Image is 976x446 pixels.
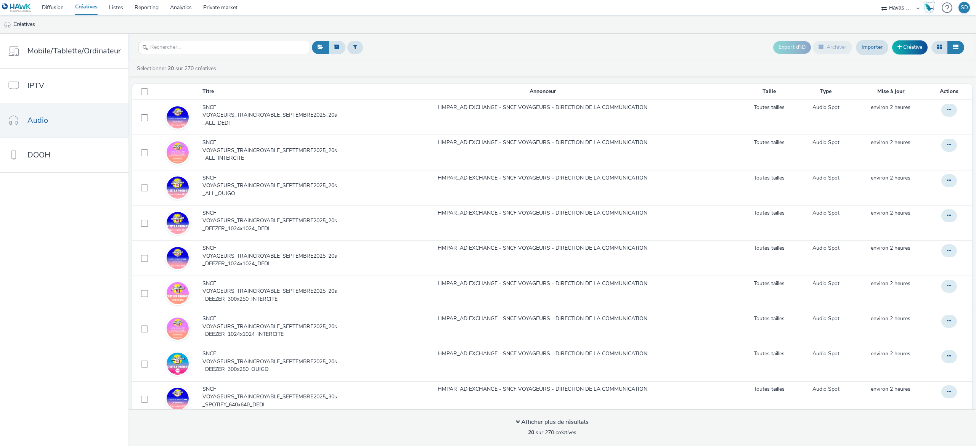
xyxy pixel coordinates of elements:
[754,209,785,217] a: Toutes tailles
[438,244,647,252] a: HMPAR_AD EXCHANGE - SNCF VOYAGEURS - DIRECTION DE LA COMMUNICATION
[812,209,840,217] a: Audio Spot
[871,385,910,393] span: environ 2 heures
[202,280,345,307] a: SNCF VOYAGEURS_TRAINCROYABLE_SEPTEMBRE2025_20s_DEEZER_300x250_INTERCITE
[871,139,910,146] a: 1 septembre 2025, 15:37
[27,115,48,126] span: Audio
[871,280,910,287] a: 1 septembre 2025, 15:28
[438,209,647,217] a: HMPAR_AD EXCHANGE - SNCF VOYAGEURS - DIRECTION DE LA COMMUNICATION
[871,244,910,252] span: environ 2 heures
[202,84,346,99] th: Titre
[516,418,589,427] div: Afficher plus de résultats
[812,350,840,358] a: Audio Spot
[773,41,811,53] button: Export d'ID
[438,350,647,358] a: HMPAR_AD EXCHANGE - SNCF VOYAGEURS - DIRECTION DE LA COMMUNICATION
[871,174,910,181] span: environ 2 heures
[202,350,345,377] a: SNCF VOYAGEURS_TRAINCROYABLE_SEPTEMBRE2025_20s_DEEZER_300x250_OUIGO
[739,84,799,99] th: Taille
[528,429,576,436] span: sur 270 créatives
[871,315,910,322] a: 1 septembre 2025, 15:27
[202,209,345,236] a: SNCF VOYAGEURS_TRAINCROYABLE_SEPTEMBRE2025_20s_DEEZER_1024x1024_DEDI
[812,174,840,182] a: Audio Spot
[167,141,189,164] img: cf43a75d-df40-4731-b144-3b8faff1e9c9.jpg
[799,84,852,99] th: Type
[202,315,342,338] span: SNCF VOYAGEURS_TRAINCROYABLE_SEPTEMBRE2025_20s_DEEZER_1024x1024_INTERCITE
[438,174,647,182] a: HMPAR_AD EXCHANGE - SNCF VOYAGEURS - DIRECTION DE LA COMMUNICATION
[202,104,342,127] span: SNCF VOYAGEURS_TRAINCROYABLE_SEPTEMBRE2025_20s_ALL_DEDI
[871,350,910,358] a: 1 septembre 2025, 15:23
[346,84,739,99] th: Annonceur
[202,244,342,268] span: SNCF VOYAGEURS_TRAINCROYABLE_SEPTEMBRE2025_20s_DEEZER_1024x1024_DEDI
[812,280,840,287] a: Audio Spot
[871,209,910,217] a: 1 septembre 2025, 15:30
[167,247,189,269] img: 0b26ef13-3b03-451e-81ba-689796f9d3da.jpg
[438,385,647,393] a: HMPAR_AD EXCHANGE - SNCF VOYAGEURS - DIRECTION DE LA COMMUNICATION
[871,244,910,252] a: 1 septembre 2025, 15:29
[27,80,44,91] span: IPTV
[812,385,840,393] a: Audio Spot
[438,139,647,146] a: HMPAR_AD EXCHANGE - SNCF VOYAGEURS - DIRECTION DE LA COMMUNICATION
[947,41,964,54] button: Liste
[528,429,534,436] strong: 20
[2,3,31,13] img: undefined Logo
[754,174,785,182] a: Toutes tailles
[167,388,189,410] img: 98ca78c9-b15b-4033-8685-4801433347ee.jpg
[202,174,342,197] span: SNCF VOYAGEURS_TRAINCROYABLE_SEPTEMBRE2025_20s_ALL_OUIGO
[4,21,11,29] img: audio
[754,385,785,393] a: Toutes tailles
[438,280,647,287] a: HMPAR_AD EXCHANGE - SNCF VOYAGEURS - DIRECTION DE LA COMMUNICATION
[27,45,121,56] span: Mobile/Tablette/Ordinateur
[202,385,342,409] span: SNCF VOYAGEURS_TRAINCROYABLE_SEPTEMBRE2025_30s_SPOTIFY_640x640_DEDI
[202,139,342,162] span: SNCF VOYAGEURS_TRAINCROYABLE_SEPTEMBRE2025_20s_ALL_INTERCITE
[754,104,785,111] a: Toutes tailles
[852,84,929,99] th: Mise à jour
[202,315,345,342] a: SNCF VOYAGEURS_TRAINCROYABLE_SEPTEMBRE2025_20s_DEEZER_1024x1024_INTERCITE
[438,104,647,111] a: HMPAR_AD EXCHANGE - SNCF VOYAGEURS - DIRECTION DE LA COMMUNICATION
[202,385,345,412] a: SNCF VOYAGEURS_TRAINCROYABLE_SEPTEMBRE2025_30s_SPOTIFY_640x640_DEDI
[167,282,189,304] img: 12d9d2f0-9c1b-4b38-8e87-3ec43d4e08a0.jpg
[438,315,647,322] a: HMPAR_AD EXCHANGE - SNCF VOYAGEURS - DIRECTION DE LA COMMUNICATION
[202,280,342,303] span: SNCF VOYAGEURS_TRAINCROYABLE_SEPTEMBRE2025_20s_DEEZER_300x250_INTERCITE
[812,315,840,322] a: Audio Spot
[136,65,219,72] a: Sélectionner sur 270 créatives
[812,139,840,146] a: Audio Spot
[754,244,785,252] a: Toutes tailles
[871,315,910,322] span: environ 2 heures
[923,2,935,14] img: Hawk Academy
[931,41,948,54] button: Grille
[202,209,342,233] span: SNCF VOYAGEURS_TRAINCROYABLE_SEPTEMBRE2025_20s_DEEZER_1024x1024_DEDI
[138,41,310,54] input: Rechercher...
[871,139,910,146] span: environ 2 heures
[871,350,910,357] span: environ 2 heures
[871,209,910,217] span: environ 2 heures
[812,104,840,111] a: Audio Spot
[892,40,928,54] a: Créative
[27,149,50,160] span: DOOH
[167,212,189,234] img: 548ce684-7f19-4737-afb8-c21c84bfc50e.jpg
[871,174,910,182] div: 1 septembre 2025, 15:45
[754,315,785,322] a: Toutes tailles
[202,174,345,201] a: SNCF VOYAGEURS_TRAINCROYABLE_SEPTEMBRE2025_20s_ALL_OUIGO
[871,104,910,111] span: environ 2 heures
[929,84,972,99] th: Actions
[754,280,785,287] a: Toutes tailles
[167,106,189,128] img: 2ca6669a-cb4e-4fc7-a2b2-57fa4aa4dbd4.jpg
[871,104,910,111] a: 1 septembre 2025, 15:38
[871,280,910,287] span: environ 2 heures
[923,2,938,14] a: Hawk Academy
[167,353,189,375] img: 6f65f4c6-83b1-4ae4-9b7e-29221a891a10.jpg
[871,385,910,393] div: 1 septembre 2025, 15:18
[167,318,189,340] img: 51e83cd6-882f-48a0-b12e-94740e5b2ade.jpg
[202,350,342,373] span: SNCF VOYAGEURS_TRAINCROYABLE_SEPTEMBRE2025_20s_DEEZER_300x250_OUIGO
[202,139,345,166] a: SNCF VOYAGEURS_TRAINCROYABLE_SEPTEMBRE2025_20s_ALL_INTERCITE
[812,244,840,252] a: Audio Spot
[856,40,888,55] a: Importer
[754,350,785,358] a: Toutes tailles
